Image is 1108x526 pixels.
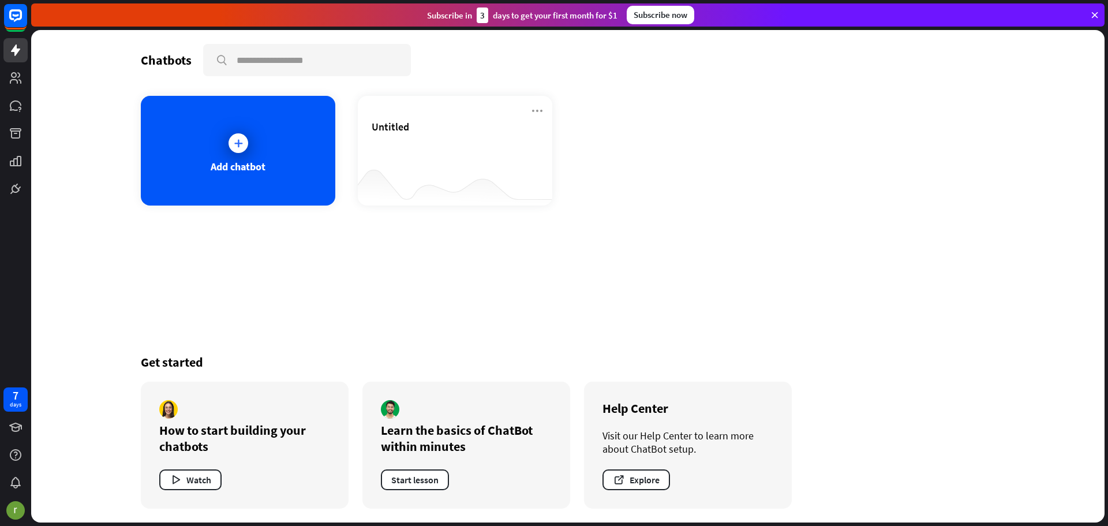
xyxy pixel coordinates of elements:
div: Subscribe in days to get your first month for $1 [427,8,617,23]
div: Subscribe now [627,6,694,24]
div: days [10,401,21,409]
div: Help Center [602,400,773,416]
div: 3 [477,8,488,23]
button: Open LiveChat chat widget [9,5,44,39]
div: Get started [141,354,995,370]
div: Add chatbot [211,160,265,173]
img: author [159,400,178,419]
div: Learn the basics of ChatBot within minutes [381,422,552,454]
button: Explore [602,469,670,490]
button: Start lesson [381,469,449,490]
div: Chatbots [141,52,192,68]
button: Watch [159,469,222,490]
img: author [381,400,399,419]
div: How to start building your chatbots [159,422,330,454]
span: Untitled [372,120,409,133]
div: Visit our Help Center to learn more about ChatBot setup. [602,429,773,456]
a: 7 days [3,387,28,412]
div: 7 [13,390,18,401]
